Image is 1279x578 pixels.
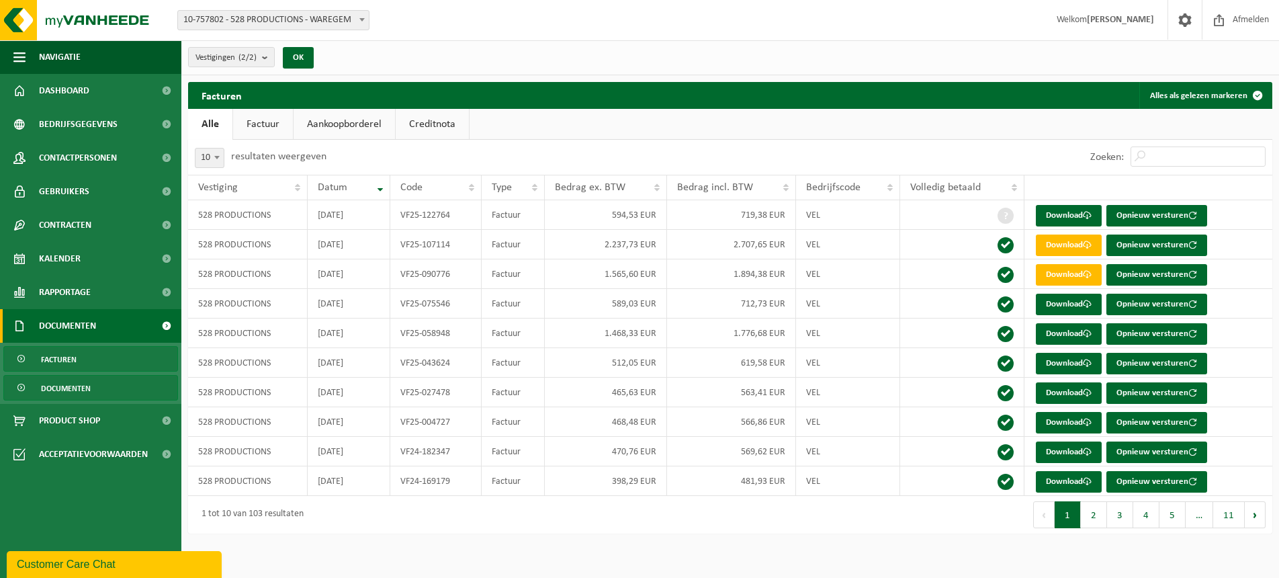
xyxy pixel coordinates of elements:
td: Factuur [482,259,545,289]
button: Opnieuw versturen [1106,235,1207,256]
button: 1 [1055,501,1081,528]
a: Download [1036,264,1102,286]
span: Kalender [39,242,81,276]
td: 719,38 EUR [667,200,796,230]
td: [DATE] [308,319,390,348]
a: Facturen [3,346,178,372]
span: Type [492,182,512,193]
td: 528 PRODUCTIONS [188,230,308,259]
td: 619,58 EUR [667,348,796,378]
iframe: chat widget [7,548,224,578]
button: Opnieuw versturen [1106,412,1207,433]
td: Factuur [482,407,545,437]
a: Aankoopborderel [294,109,395,140]
a: Download [1036,235,1102,256]
td: VEL [796,259,900,289]
td: VEL [796,378,900,407]
td: 1.565,60 EUR [545,259,667,289]
td: Factuur [482,466,545,496]
span: Gebruikers [39,175,89,208]
td: [DATE] [308,407,390,437]
td: VEL [796,200,900,230]
button: Next [1245,501,1266,528]
td: Factuur [482,348,545,378]
td: VEL [796,466,900,496]
a: Factuur [233,109,293,140]
td: VEL [796,348,900,378]
label: Zoeken: [1090,152,1124,163]
a: Alle [188,109,232,140]
span: 10 [195,149,224,167]
td: 468,48 EUR [545,407,667,437]
span: Navigatie [39,40,81,74]
td: Factuur [482,319,545,348]
div: 1 tot 10 van 103 resultaten [195,503,304,527]
td: 528 PRODUCTIONS [188,437,308,466]
td: VEL [796,407,900,437]
button: 5 [1159,501,1186,528]
h2: Facturen [188,82,255,108]
td: [DATE] [308,289,390,319]
span: Volledig betaald [910,182,981,193]
td: Factuur [482,230,545,259]
td: VF25-027478 [390,378,482,407]
button: Opnieuw versturen [1106,471,1207,493]
span: Contactpersonen [39,141,117,175]
td: [DATE] [308,348,390,378]
strong: [PERSON_NAME] [1087,15,1154,25]
td: 528 PRODUCTIONS [188,200,308,230]
a: Download [1036,323,1102,345]
td: VF25-107114 [390,230,482,259]
td: 528 PRODUCTIONS [188,348,308,378]
span: Dashboard [39,74,89,108]
td: [DATE] [308,230,390,259]
td: 512,05 EUR [545,348,667,378]
button: Opnieuw versturen [1106,382,1207,404]
td: VF25-043624 [390,348,482,378]
button: Opnieuw versturen [1106,442,1207,463]
span: Datum [318,182,347,193]
count: (2/2) [238,53,257,62]
span: Vestiging [198,182,238,193]
button: Opnieuw versturen [1106,264,1207,286]
td: VEL [796,319,900,348]
span: Acceptatievoorwaarden [39,438,148,471]
td: 528 PRODUCTIONS [188,407,308,437]
td: 594,53 EUR [545,200,667,230]
span: 10-757802 - 528 PRODUCTIONS - WAREGEM [177,10,369,30]
td: VEL [796,289,900,319]
a: Creditnota [396,109,469,140]
td: [DATE] [308,378,390,407]
span: Rapportage [39,276,91,309]
span: Bedrijfsgegevens [39,108,118,141]
a: Download [1036,294,1102,315]
td: 1.468,33 EUR [545,319,667,348]
td: 398,29 EUR [545,466,667,496]
td: Factuur [482,200,545,230]
td: VEL [796,230,900,259]
span: Product Shop [39,404,100,438]
a: Documenten [3,375,178,401]
td: 528 PRODUCTIONS [188,289,308,319]
td: VF25-004727 [390,407,482,437]
button: Alles als gelezen markeren [1139,82,1271,109]
td: VF25-090776 [390,259,482,289]
td: 1.894,38 EUR [667,259,796,289]
button: Previous [1033,501,1055,528]
span: 10-757802 - 528 PRODUCTIONS - WAREGEM [178,11,369,30]
button: Vestigingen(2/2) [188,47,275,67]
span: Documenten [41,376,91,401]
a: Download [1036,471,1102,493]
td: 528 PRODUCTIONS [188,378,308,407]
td: [DATE] [308,437,390,466]
span: Bedrag ex. BTW [555,182,625,193]
a: Download [1036,412,1102,433]
button: Opnieuw versturen [1106,205,1207,226]
button: 2 [1081,501,1107,528]
span: 10 [195,148,224,168]
td: [DATE] [308,259,390,289]
td: 563,41 EUR [667,378,796,407]
button: 4 [1133,501,1159,528]
span: Bedrag incl. BTW [677,182,753,193]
